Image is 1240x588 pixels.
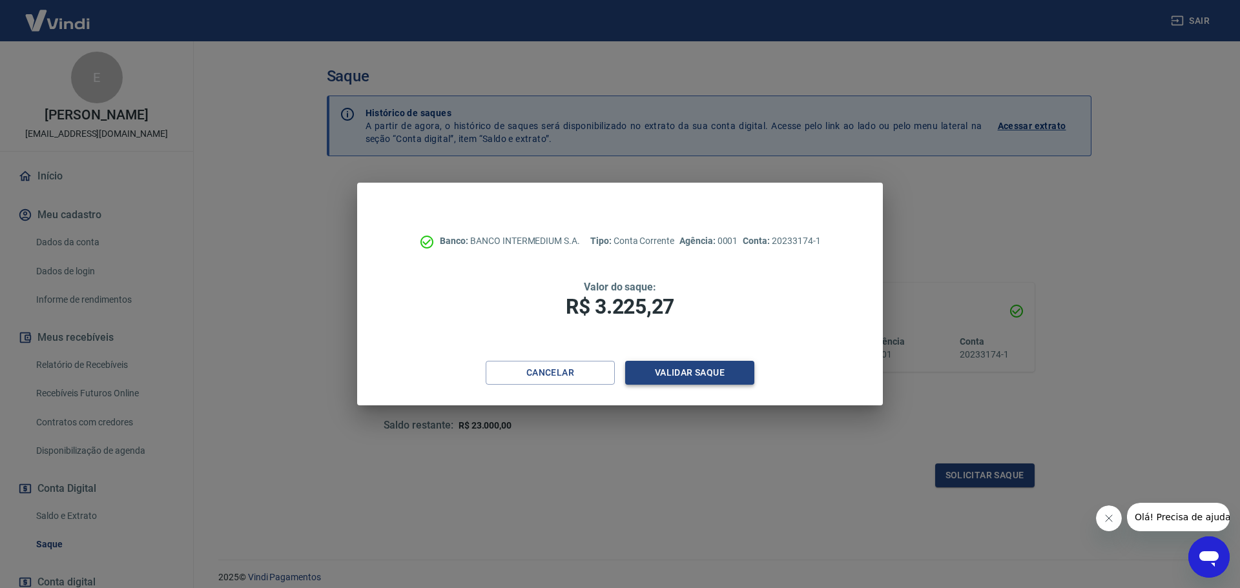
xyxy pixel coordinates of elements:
[1096,505,1122,531] iframe: Fechar mensagem
[1188,536,1230,578] iframe: Botão para abrir a janela de mensagens
[1127,503,1230,531] iframe: Mensagem da empresa
[566,294,674,319] span: R$ 3.225,27
[679,234,738,248] p: 0001
[590,234,674,248] p: Conta Corrente
[625,361,754,385] button: Validar saque
[743,234,820,248] p: 20233174-1
[590,236,614,246] span: Tipo:
[440,236,470,246] span: Banco:
[440,234,580,248] p: BANCO INTERMEDIUM S.A.
[584,281,656,293] span: Valor do saque:
[743,236,772,246] span: Conta:
[8,9,108,19] span: Olá! Precisa de ajuda?
[679,236,718,246] span: Agência:
[486,361,615,385] button: Cancelar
